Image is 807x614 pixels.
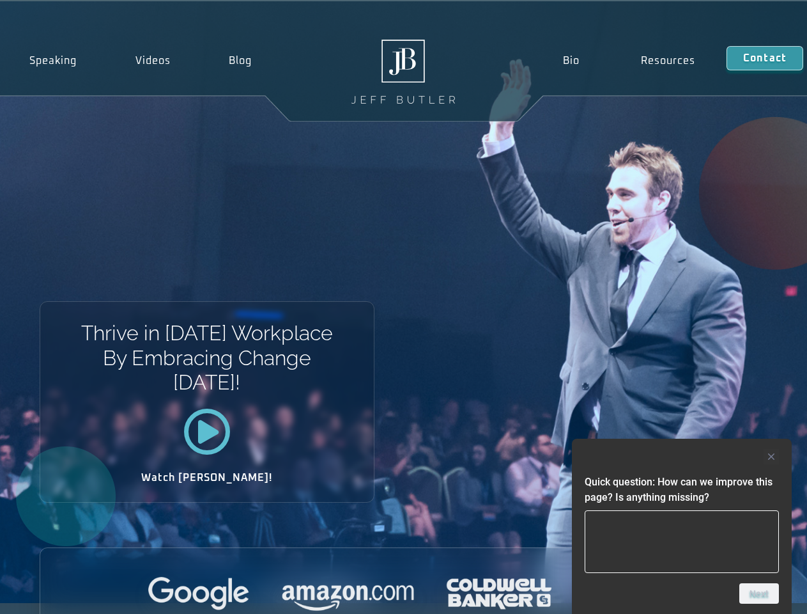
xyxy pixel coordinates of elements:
[106,46,200,75] a: Videos
[610,46,726,75] a: Resources
[743,53,787,63] span: Contact
[85,473,329,483] h2: Watch [PERSON_NAME]!
[726,46,803,70] a: Contact
[199,46,281,75] a: Blog
[764,449,779,464] button: Hide survey
[532,46,726,75] nav: Menu
[585,475,779,505] h2: Quick question: How can we improve this page? Is anything missing?
[585,449,779,604] div: Quick question: How can we improve this page? Is anything missing?
[80,321,334,395] h1: Thrive in [DATE] Workplace By Embracing Change [DATE]!
[532,46,610,75] a: Bio
[739,583,779,604] button: Next question
[585,510,779,573] textarea: Quick question: How can we improve this page? Is anything missing?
